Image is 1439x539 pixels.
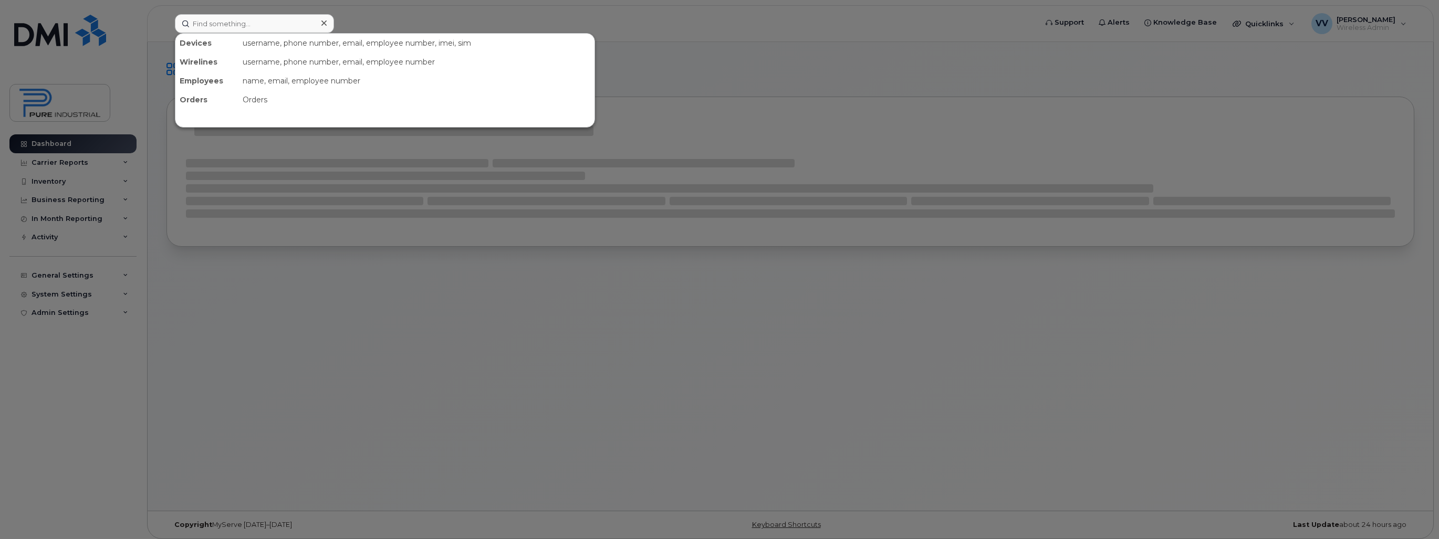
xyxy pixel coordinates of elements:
div: Employees [175,71,238,90]
div: Orders [175,90,238,109]
div: Orders [238,90,595,109]
div: Devices [175,34,238,52]
div: name, email, employee number [238,71,595,90]
div: username, phone number, email, employee number, imei, sim [238,34,595,52]
div: username, phone number, email, employee number [238,52,595,71]
div: Wirelines [175,52,238,71]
